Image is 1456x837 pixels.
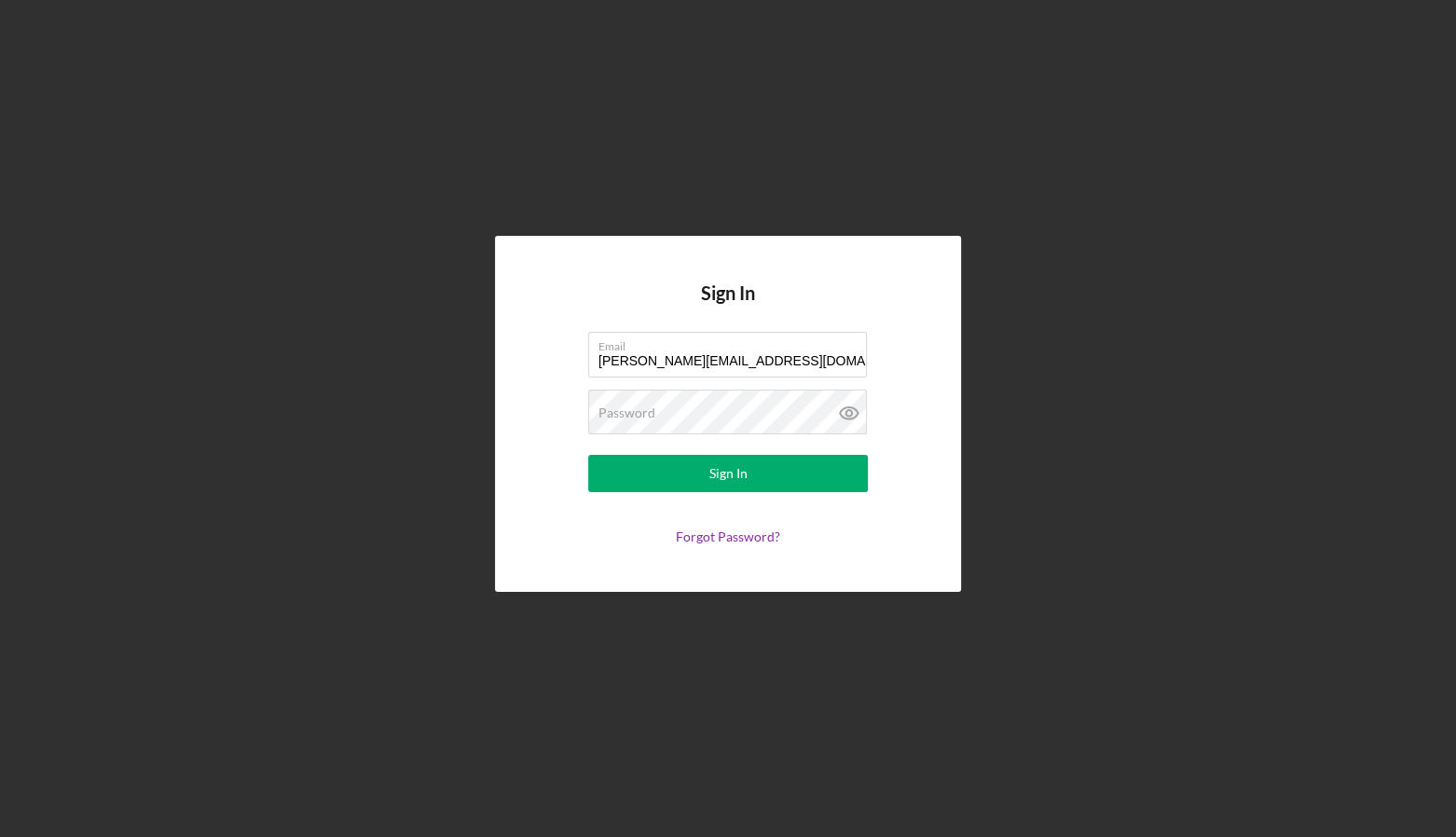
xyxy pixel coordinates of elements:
div: Sign In [709,455,748,492]
label: Password [598,405,655,420]
label: Email [598,333,867,353]
button: Sign In [588,455,868,492]
h4: Sign In [701,282,755,332]
a: Forgot Password? [676,528,780,544]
